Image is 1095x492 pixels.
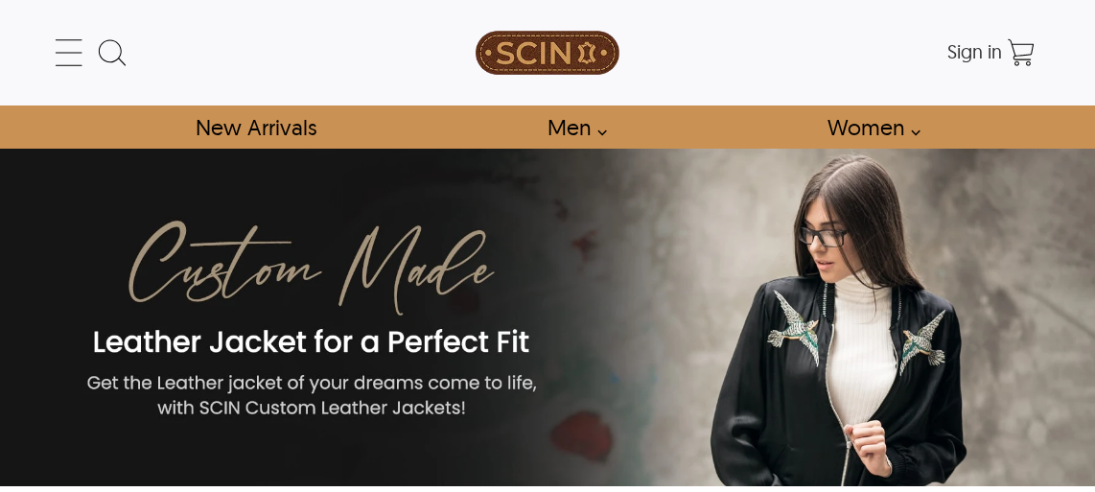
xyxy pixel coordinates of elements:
[476,10,619,96] img: SCIN
[976,372,1095,463] iframe: chat widget
[384,10,712,96] a: SCIN
[947,39,1002,63] span: Sign in
[525,105,617,149] a: shop men's leather jackets
[805,105,931,149] a: Shop Women Leather Jackets
[947,46,1002,61] a: Sign in
[174,105,338,149] a: Shop New Arrivals
[1002,34,1040,72] a: Shopping Cart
